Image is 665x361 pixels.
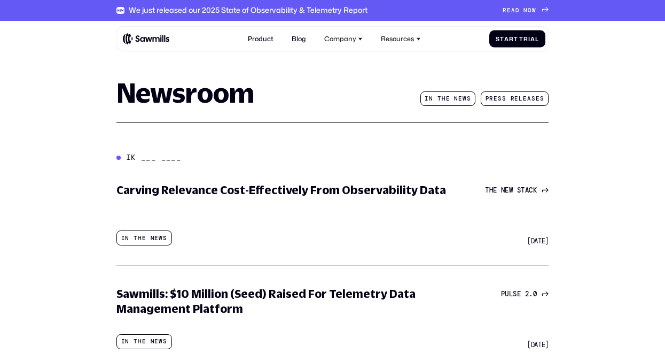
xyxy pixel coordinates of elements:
[532,7,536,14] span: W
[429,95,433,102] span: n
[501,187,505,195] span: N
[527,341,549,349] div: [DATE]
[489,30,545,48] a: StartTrial
[116,334,172,349] div: In the news
[502,95,506,102] span: s
[540,95,544,102] span: s
[243,30,279,48] a: Product
[527,237,549,245] div: [DATE]
[504,35,509,42] span: a
[126,153,181,162] div: IK ___ ____
[467,95,471,102] span: s
[486,95,490,102] span: P
[529,290,533,298] span: .
[521,187,525,195] span: t
[533,187,537,195] span: k
[509,187,513,195] span: w
[513,290,517,298] span: s
[489,95,494,102] span: r
[528,35,530,42] span: i
[129,6,367,15] div: We just released our 2025 State of Observability & Telemetry Report
[458,95,463,102] span: e
[481,91,549,106] a: Pressreleases
[515,7,520,14] span: D
[511,95,515,102] span: r
[527,95,531,102] span: a
[446,95,450,102] span: e
[111,176,554,251] a: Carving Relevance Cost-Effectively From Observability DataIn the newsTheNewStack[DATE]
[485,187,489,195] span: T
[509,35,514,42] span: r
[535,35,539,42] span: l
[536,95,540,102] span: e
[116,182,446,197] h3: Carving Relevance Cost-Effectively From Observability Data
[116,79,254,106] h1: Newsroom
[514,95,519,102] span: e
[523,7,528,14] span: N
[517,187,521,195] span: S
[525,290,529,298] span: 2
[381,35,414,43] div: Resources
[116,231,172,245] div: In the news
[509,290,513,298] span: l
[493,187,497,195] span: e
[494,95,498,102] span: e
[324,35,356,43] div: Company
[463,95,467,102] span: w
[376,30,426,48] div: Resources
[511,7,515,14] span: A
[496,35,500,42] span: S
[420,91,476,106] a: Inthenews
[514,35,518,42] span: t
[116,286,449,316] h3: Sawmills: $10 Million (Seed) Raised For Telemetry Data Management Platform
[525,187,529,195] span: a
[529,187,533,195] span: c
[498,95,502,102] span: s
[489,187,493,195] span: h
[503,7,507,14] span: R
[500,35,504,42] span: t
[519,35,523,42] span: T
[517,290,521,298] span: e
[528,7,532,14] span: O
[523,35,528,42] span: r
[519,95,523,102] span: l
[523,95,527,102] span: e
[442,95,446,102] span: h
[503,7,549,14] a: READNOW
[425,95,429,102] span: I
[454,95,458,102] span: n
[111,280,554,355] a: Sawmills: $10 Million (Seed) Raised For Telemetry Data Management PlatformIn the newsPulse2.0[DATE]
[437,95,442,102] span: t
[505,290,508,298] span: u
[531,95,536,102] span: s
[287,30,311,48] a: Blog
[507,7,511,14] span: E
[505,187,508,195] span: e
[501,290,505,298] span: P
[319,30,367,48] div: Company
[530,35,535,42] span: a
[533,290,537,298] span: 0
